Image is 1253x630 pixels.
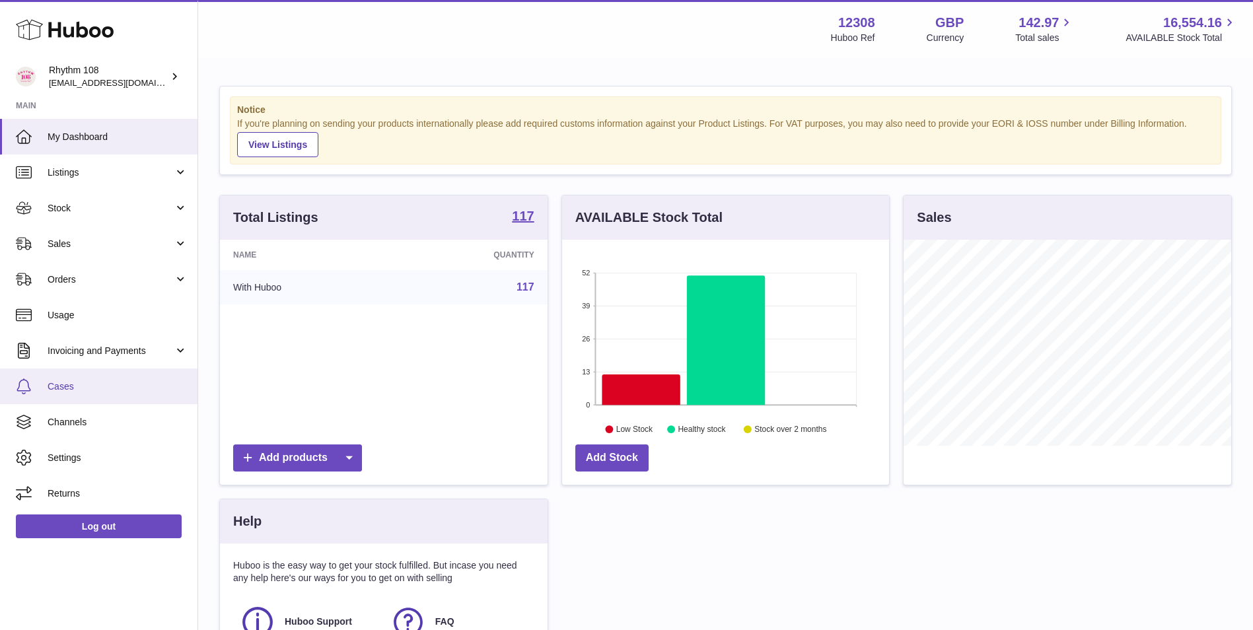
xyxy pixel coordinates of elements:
span: My Dashboard [48,131,188,143]
th: Quantity [392,240,547,270]
span: Channels [48,416,188,429]
strong: Notice [237,104,1214,116]
span: Invoicing and Payments [48,345,174,357]
strong: GBP [935,14,964,32]
strong: 117 [512,209,534,223]
div: Huboo Ref [831,32,875,44]
span: Settings [48,452,188,464]
text: Healthy stock [678,425,726,434]
div: If you're planning on sending your products internationally please add required customs informati... [237,118,1214,157]
text: 26 [582,335,590,343]
span: Huboo Support [285,615,352,628]
img: internalAdmin-12308@internal.huboo.com [16,67,36,87]
span: Stock [48,202,174,215]
span: Cases [48,380,188,393]
div: Rhythm 108 [49,64,168,89]
span: Total sales [1015,32,1074,44]
a: 117 [517,281,534,293]
span: [EMAIL_ADDRESS][DOMAIN_NAME] [49,77,194,88]
span: 16,554.16 [1163,14,1222,32]
span: FAQ [435,615,454,628]
text: 52 [582,269,590,277]
a: 16,554.16 AVAILABLE Stock Total [1126,14,1237,44]
th: Name [220,240,392,270]
text: 39 [582,302,590,310]
a: Log out [16,514,182,538]
span: Usage [48,309,188,322]
text: Low Stock [616,425,653,434]
h3: Total Listings [233,209,318,227]
a: Add products [233,444,362,472]
a: View Listings [237,132,318,157]
h3: Help [233,512,262,530]
span: Returns [48,487,188,500]
span: 142.97 [1019,14,1059,32]
span: Listings [48,166,174,179]
span: Sales [48,238,174,250]
text: 0 [586,401,590,409]
a: 117 [512,209,534,225]
h3: Sales [917,209,951,227]
h3: AVAILABLE Stock Total [575,209,723,227]
span: Orders [48,273,174,286]
p: Huboo is the easy way to get your stock fulfilled. But incase you need any help here's our ways f... [233,559,534,584]
td: With Huboo [220,270,392,304]
a: 142.97 Total sales [1015,14,1074,44]
strong: 12308 [838,14,875,32]
div: Currency [927,32,964,44]
a: Add Stock [575,444,649,472]
text: 13 [582,368,590,376]
span: AVAILABLE Stock Total [1126,32,1237,44]
text: Stock over 2 months [754,425,826,434]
